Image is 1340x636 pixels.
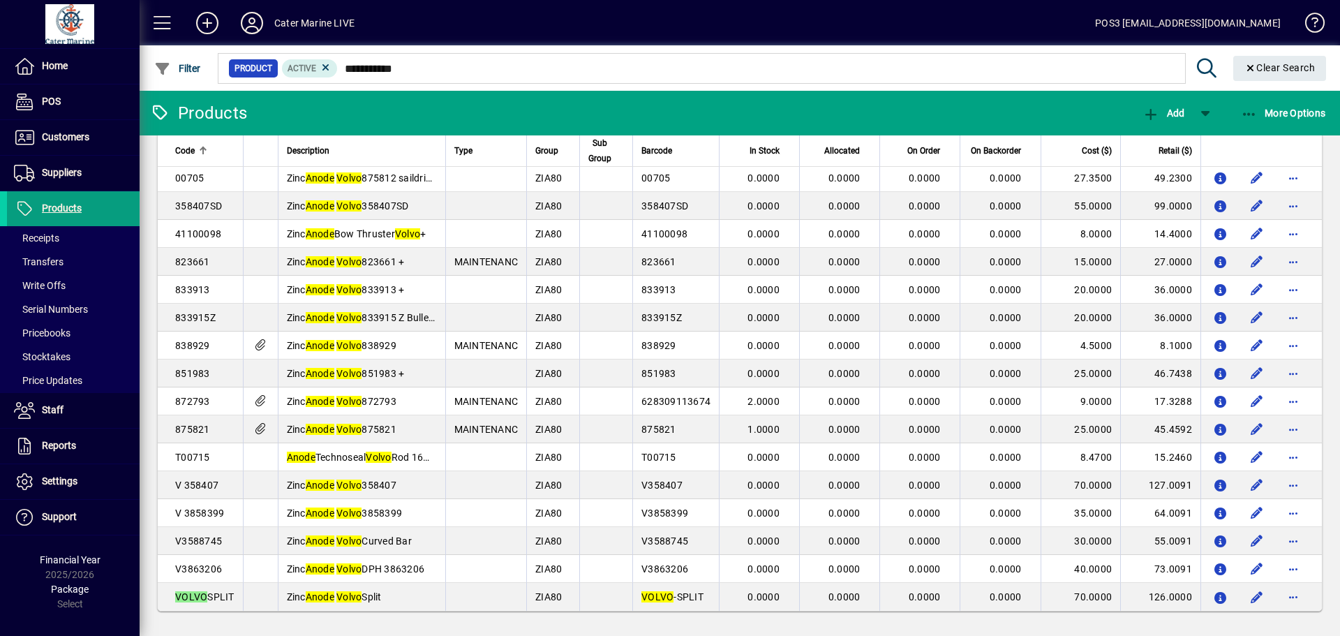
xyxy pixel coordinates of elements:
[1082,143,1112,158] span: Cost ($)
[641,452,676,463] span: T00715
[535,340,562,351] span: ZIA80
[828,172,861,184] span: 0.0000
[990,284,1022,295] span: 0.0000
[287,452,315,463] em: Anode
[1041,248,1120,276] td: 15.0000
[1282,195,1304,217] button: More options
[306,284,334,295] em: Anode
[747,228,780,239] span: 0.0000
[175,591,234,602] span: SPLIT
[641,284,676,295] span: 833913
[808,143,873,158] div: Allocated
[7,369,140,392] a: Price Updates
[828,368,861,379] span: 0.0000
[154,63,201,74] span: Filter
[535,143,571,158] div: Group
[287,284,405,295] span: Zinc 833913 +
[42,475,77,487] span: Settings
[641,591,703,602] span: -SPLIT
[1120,360,1200,387] td: 46.7438
[1120,415,1200,443] td: 45.4592
[1246,502,1268,524] button: Edit
[454,340,519,351] span: MAINTENANC
[1246,306,1268,329] button: Edit
[7,429,140,464] a: Reports
[909,200,941,212] span: 0.0000
[1246,446,1268,468] button: Edit
[1041,471,1120,499] td: 70.0000
[1041,443,1120,471] td: 8.4700
[535,424,562,435] span: ZIA80
[306,508,334,519] em: Anode
[828,452,861,463] span: 0.0000
[282,59,338,77] mat-chip: Activation Status: Active
[990,228,1022,239] span: 0.0000
[990,200,1022,212] span: 0.0000
[1282,502,1304,524] button: More options
[747,340,780,351] span: 0.0000
[641,172,670,184] span: 00705
[641,228,687,239] span: 41100098
[909,228,941,239] span: 0.0000
[336,591,362,602] em: Volvo
[454,256,519,267] span: MAINTENANC
[175,508,224,519] span: V 3858399
[1282,167,1304,189] button: More options
[909,340,941,351] span: 0.0000
[909,172,941,184] span: 0.0000
[828,591,861,602] span: 0.0000
[287,172,444,184] span: Zinc 875812 saildrive +
[454,424,519,435] span: MAINTENANC
[535,228,562,239] span: ZIA80
[1120,248,1200,276] td: 27.0000
[7,250,140,274] a: Transfers
[306,591,334,602] em: Anode
[7,226,140,250] a: Receipts
[42,511,77,522] span: Support
[641,591,673,602] em: VOLVO
[1041,360,1120,387] td: 25.0000
[366,452,391,463] em: Volvo
[7,156,140,191] a: Suppliers
[175,256,210,267] span: 823661
[728,143,792,158] div: In Stock
[175,396,210,407] span: 872793
[1246,251,1268,273] button: Edit
[1041,499,1120,527] td: 35.0000
[828,424,861,435] span: 0.0000
[306,424,334,435] em: Anode
[535,256,562,267] span: ZIA80
[175,368,210,379] span: 851983
[42,440,76,451] span: Reports
[1041,304,1120,332] td: 20.0000
[1246,390,1268,413] button: Edit
[588,135,624,166] div: Sub Group
[175,228,221,239] span: 41100098
[1041,555,1120,583] td: 40.0000
[42,404,64,415] span: Staff
[336,563,362,575] em: Volvo
[306,563,334,575] em: Anode
[535,200,562,212] span: ZIA80
[828,535,861,547] span: 0.0000
[306,312,334,323] em: Anode
[175,563,222,575] span: V3863206
[287,563,425,575] span: Zinc DPH 3863206
[990,452,1022,463] span: 0.0000
[747,452,780,463] span: 0.0000
[747,284,780,295] span: 0.0000
[888,143,953,158] div: On Order
[287,256,405,267] span: Zinc 823661 +
[535,563,562,575] span: ZIA80
[230,10,274,36] button: Profile
[287,591,382,602] span: Zinc Split
[907,143,940,158] span: On Order
[535,312,562,323] span: ZIA80
[234,61,272,75] span: Product
[1139,101,1188,126] button: Add
[535,508,562,519] span: ZIA80
[287,143,437,158] div: Description
[7,321,140,345] a: Pricebooks
[7,49,140,84] a: Home
[535,284,562,295] span: ZIA80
